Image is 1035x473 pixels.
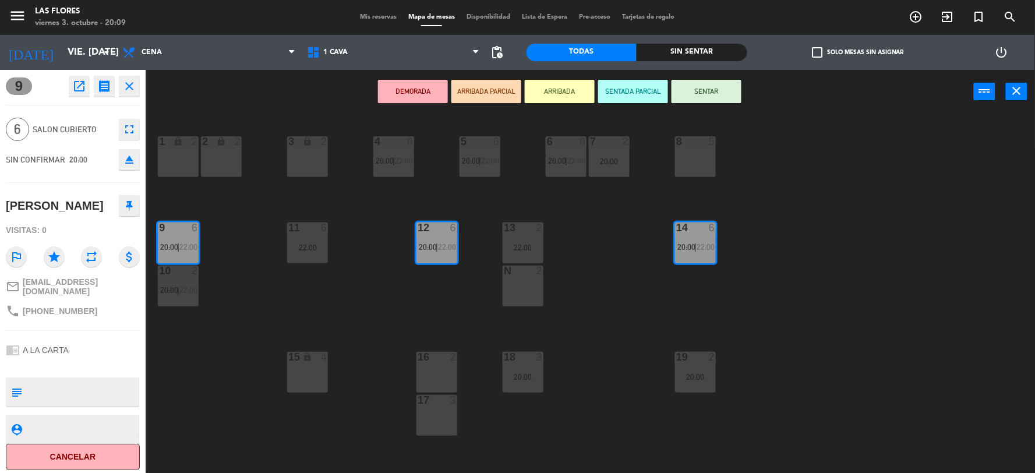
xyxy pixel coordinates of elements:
[192,266,199,276] div: 2
[6,220,140,241] div: Visitas: 0
[677,242,695,252] span: 20:00
[321,223,328,233] div: 6
[812,47,904,58] label: Solo mesas sin asignar
[81,246,102,267] i: repeat
[122,79,136,93] i: close
[303,136,313,146] i: lock
[697,242,715,252] span: 22:00
[694,242,697,252] span: |
[536,266,543,276] div: 2
[6,277,140,296] a: mail_outline[EMAIL_ADDRESS][DOMAIN_NAME]
[974,83,995,100] button: power_input
[590,136,591,147] div: 7
[675,373,716,381] div: 20:00
[235,136,242,147] div: 2
[623,136,630,147] div: 2
[9,7,26,24] i: menu
[461,14,516,20] span: Disponibilidad
[97,79,111,93] i: receipt
[6,343,20,357] i: chrome_reader_mode
[438,242,456,252] span: 22:00
[490,45,504,59] span: pending_actions
[451,80,521,103] button: ARRIBADA PARCIAL
[10,386,23,398] i: subject
[6,444,140,470] button: Cancelar
[450,223,457,233] div: 6
[321,352,328,362] div: 4
[516,14,573,20] span: Lista de Espera
[536,352,543,362] div: 3
[23,345,69,355] span: A LA CARTA
[479,156,481,165] span: |
[6,304,20,318] i: phone
[1006,83,1027,100] button: close
[709,352,716,362] div: 2
[35,17,126,29] div: viernes 3. octubre - 20:09
[709,223,716,233] div: 6
[288,223,289,233] div: 11
[503,373,543,381] div: 20:00
[972,10,986,24] i: turned_in_not
[503,243,543,252] div: 22:00
[122,153,136,167] i: eject
[94,76,115,97] button: receipt
[1004,10,1018,24] i: search
[450,352,457,362] div: 2
[33,123,113,136] span: SALON CUBIERTO
[676,223,677,233] div: 14
[573,14,616,20] span: Pre-acceso
[23,306,97,316] span: [PHONE_NUMBER]
[672,80,741,103] button: SENTAR
[598,80,668,103] button: SENTADA PARCIAL
[323,48,348,57] span: 1 CAVA
[676,352,677,362] div: 19
[23,277,140,296] span: [EMAIL_ADDRESS][DOMAIN_NAME]
[287,243,328,252] div: 22:00
[378,80,448,103] button: DEMORADA
[159,136,160,147] div: 1
[142,48,162,57] span: Cena
[159,266,160,276] div: 10
[812,47,822,58] span: check_box_outline_blank
[580,136,587,147] div: 6
[35,6,126,17] div: Las Flores
[321,136,328,147] div: 2
[419,242,437,252] span: 20:00
[10,423,23,436] i: person_pin
[179,242,197,252] span: 22:00
[177,285,179,295] span: |
[6,155,65,164] span: SIN CONFIRMAR
[69,76,90,97] button: open_in_new
[536,223,543,233] div: 2
[44,246,65,267] i: star
[978,84,992,98] i: power_input
[376,156,394,165] span: 20:00
[217,136,227,146] i: lock
[159,223,160,233] div: 9
[179,285,197,295] span: 22:00
[122,122,136,136] i: fullscreen
[393,156,395,165] span: |
[493,136,500,147] div: 6
[676,136,677,147] div: 8
[567,156,585,165] span: 22:00
[100,45,114,59] i: arrow_drop_down
[6,246,27,267] i: outlined_flag
[995,45,1009,59] i: power_settings_new
[565,156,567,165] span: |
[375,136,375,147] div: 4
[395,156,413,165] span: 22:00
[160,242,178,252] span: 20:00
[202,136,203,147] div: 2
[9,7,26,29] button: menu
[119,149,140,170] button: eject
[69,155,87,164] span: 20:00
[354,14,402,20] span: Mis reservas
